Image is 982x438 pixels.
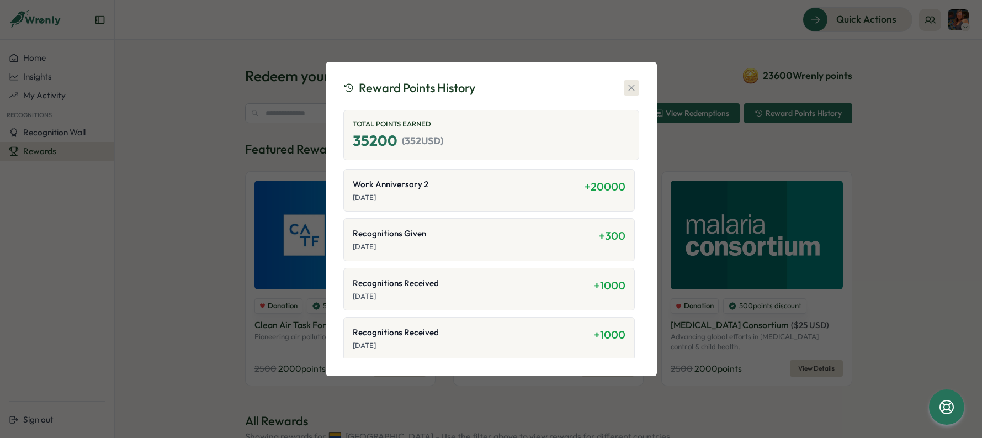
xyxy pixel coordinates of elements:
span: Work Anniversary 2 [353,178,428,191]
div: Reward Points History [343,80,475,97]
span: Recognitions Given [353,228,426,240]
p: [DATE] [353,292,594,302]
span: Recognitions Received [353,277,439,289]
span: ( 352 USD) [402,134,443,148]
span: Recognitions Received [353,326,439,339]
p: 35200 [353,131,630,150]
span: + 300 [599,229,625,242]
span: + 1000 [594,278,625,292]
span: + 1000 [594,328,625,341]
p: [DATE] [353,193,585,203]
span: + 20000 [585,180,625,193]
p: [DATE] [353,242,599,252]
p: Total Points Earned [353,119,630,129]
p: [DATE] [353,341,594,351]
